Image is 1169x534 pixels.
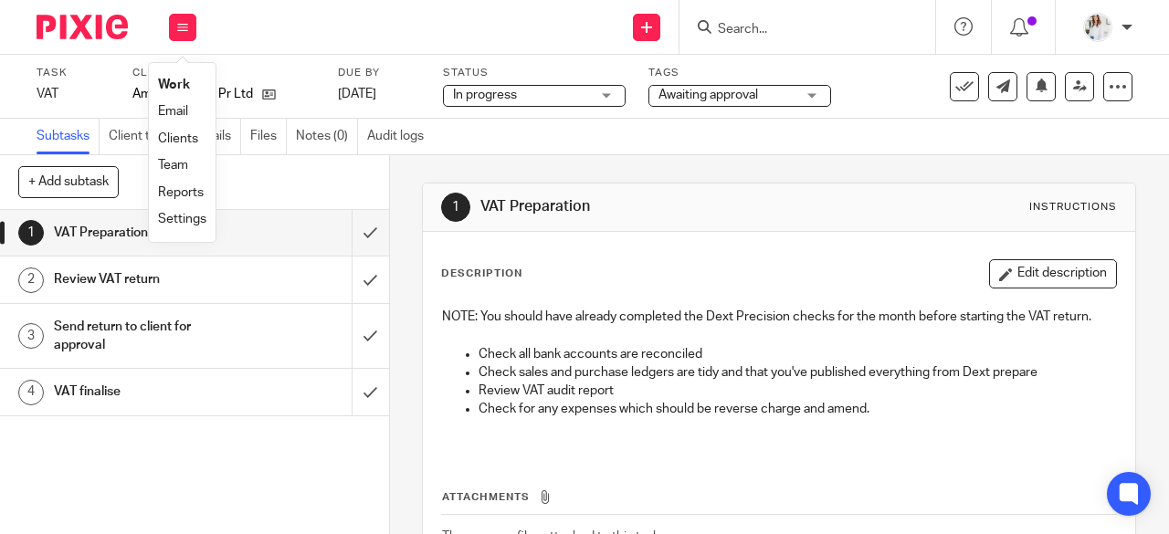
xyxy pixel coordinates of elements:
[648,66,831,80] label: Tags
[1083,13,1112,42] img: Daisy.JPG
[479,382,1116,400] p: Review VAT audit report
[54,219,240,246] h1: VAT Preparation
[195,119,241,154] a: Emails
[989,259,1117,288] button: Edit description
[1029,200,1117,215] div: Instructions
[442,308,1116,326] p: NOTE: You should have already completed the Dext Precision checks for the month before starting t...
[338,88,376,100] span: [DATE]
[441,267,522,281] p: Description
[158,79,190,91] a: Work
[109,119,185,154] a: Client tasks
[453,89,517,101] span: In progress
[443,66,626,80] label: Status
[479,363,1116,382] p: Check sales and purchase ledgers are tidy and that you've published everything from Dext prepare
[158,213,206,225] a: Settings
[54,313,240,360] h1: Send return to client for approval
[158,186,204,199] a: Reports
[479,400,1116,418] p: Check for any expenses which should be reverse charge and amend.
[37,15,128,39] img: Pixie
[158,132,198,145] a: Clients
[658,89,758,101] span: Awaiting approval
[442,492,530,502] span: Attachments
[54,378,240,405] h1: VAT finalise
[158,159,188,172] a: Team
[479,345,1116,363] p: Check all bank accounts are reconciled
[480,197,818,216] h1: VAT Preparation
[18,166,119,197] button: + Add subtask
[338,66,420,80] label: Due by
[367,119,433,154] a: Audit logs
[132,66,315,80] label: Client
[18,323,44,349] div: 3
[54,266,240,293] h1: Review VAT return
[37,85,110,103] div: VAT
[132,85,253,103] p: Amber Muotto Pr Ltd
[18,267,44,293] div: 2
[37,119,100,154] a: Subtasks
[37,66,110,80] label: Task
[18,220,44,246] div: 1
[18,380,44,405] div: 4
[296,119,358,154] a: Notes (0)
[158,105,188,118] a: Email
[716,22,880,38] input: Search
[441,193,470,222] div: 1
[250,119,287,154] a: Files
